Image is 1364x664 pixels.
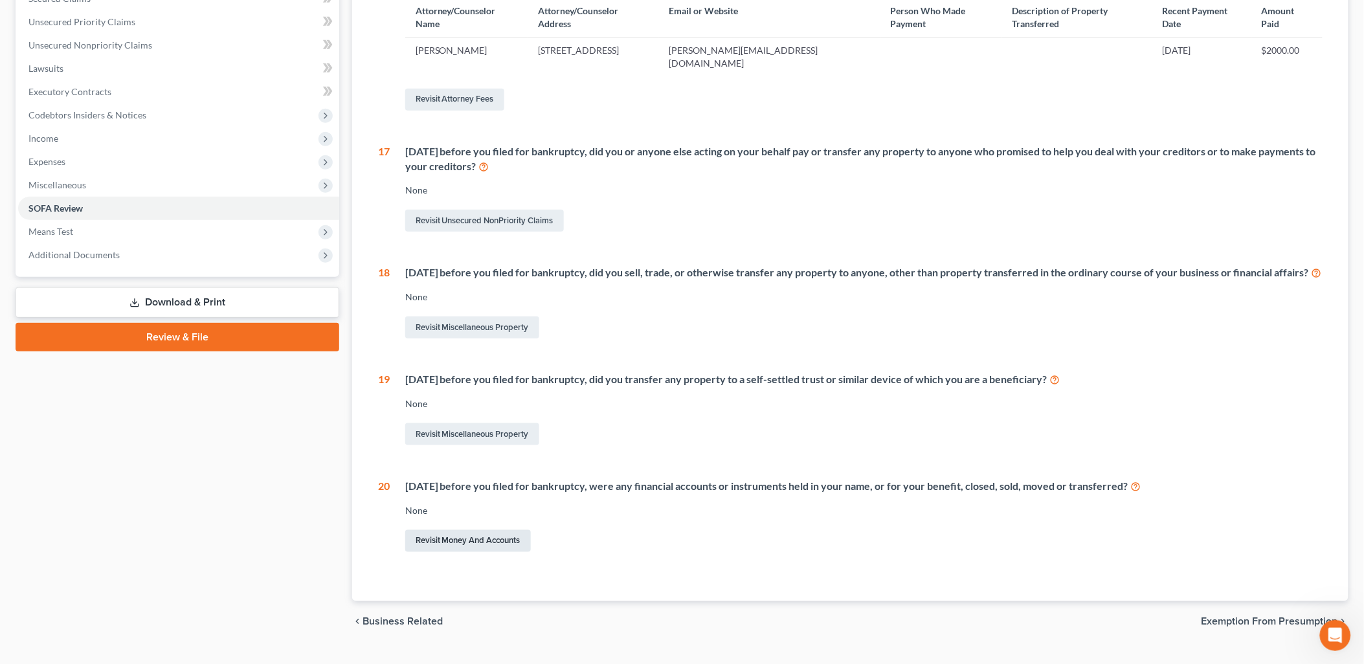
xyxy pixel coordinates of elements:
[10,102,212,238] div: 🚨ATTN: [GEOGRAPHIC_DATA] of [US_STATE]The court has added a new Credit Counseling Field that we n...
[28,249,120,260] span: Additional Documents
[378,265,390,341] div: 18
[28,109,146,120] span: Codebtors Insiders & Notices
[405,144,1323,174] div: [DATE] before you filed for bankruptcy, did you or anyone else acting on your behalf pay or trans...
[378,144,390,235] div: 17
[63,16,120,29] p: Active 7h ago
[528,38,659,76] td: [STREET_ADDRESS]
[405,372,1323,387] div: [DATE] before you filed for bankruptcy, did you transfer any property to a self-settled trust or ...
[405,479,1323,494] div: [DATE] before you filed for bankruptcy, were any financial accounts or instruments held in your n...
[28,63,63,74] span: Lawsuits
[28,86,111,97] span: Executory Contracts
[1202,617,1348,627] button: Exemption from Presumption chevron_right
[203,5,227,30] button: Home
[1202,617,1338,627] span: Exemption from Presumption
[405,184,1323,197] div: None
[18,34,339,57] a: Unsecured Nonpriority Claims
[8,5,33,30] button: go back
[61,424,72,434] button: Upload attachment
[1338,617,1348,627] i: chevron_right
[405,38,528,76] td: [PERSON_NAME]
[405,316,539,338] a: Revisit Miscellaneous Property
[11,397,248,419] textarea: Message…
[1251,38,1323,76] td: $2000.00
[82,424,93,434] button: Start recording
[1152,38,1251,76] td: [DATE]
[378,372,390,448] div: 19
[227,5,251,28] div: Close
[405,265,1323,280] div: [DATE] before you filed for bankruptcy, did you sell, trade, or otherwise transfer any property t...
[405,530,531,552] a: Revisit Money and Accounts
[63,6,147,16] h1: [PERSON_NAME]
[405,89,504,111] a: Revisit Attorney Fees
[16,287,339,318] a: Download & Print
[18,10,339,34] a: Unsecured Priority Claims
[20,424,30,434] button: Emoji picker
[28,156,65,167] span: Expenses
[28,16,135,27] span: Unsecured Priority Claims
[363,617,443,627] span: Business Related
[21,110,184,133] b: 🚨ATTN: [GEOGRAPHIC_DATA] of [US_STATE]
[21,141,202,230] div: The court has added a new Credit Counseling Field that we need to update upon filing. Please remo...
[18,80,339,104] a: Executory Contracts
[222,419,243,439] button: Send a message…
[28,39,152,50] span: Unsecured Nonpriority Claims
[10,102,249,266] div: Katie says…
[28,226,73,237] span: Means Test
[405,210,564,232] a: Revisit Unsecured NonPriority Claims
[405,397,1323,410] div: None
[37,7,58,28] img: Profile image for Katie
[405,504,1323,517] div: None
[658,38,880,76] td: [PERSON_NAME][EMAIL_ADDRESS][DOMAIN_NAME]
[28,179,86,190] span: Miscellaneous
[41,424,51,434] button: Gif picker
[18,197,339,220] a: SOFA Review
[1320,620,1351,651] iframe: Intercom live chat
[405,291,1323,304] div: None
[18,57,339,80] a: Lawsuits
[405,423,539,445] a: Revisit Miscellaneous Property
[16,323,339,351] a: Review & File
[378,479,390,555] div: 20
[28,203,83,214] span: SOFA Review
[352,617,363,627] i: chevron_left
[21,240,122,248] div: [PERSON_NAME] • 1h ago
[28,133,58,144] span: Income
[352,617,443,627] button: chevron_left Business Related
